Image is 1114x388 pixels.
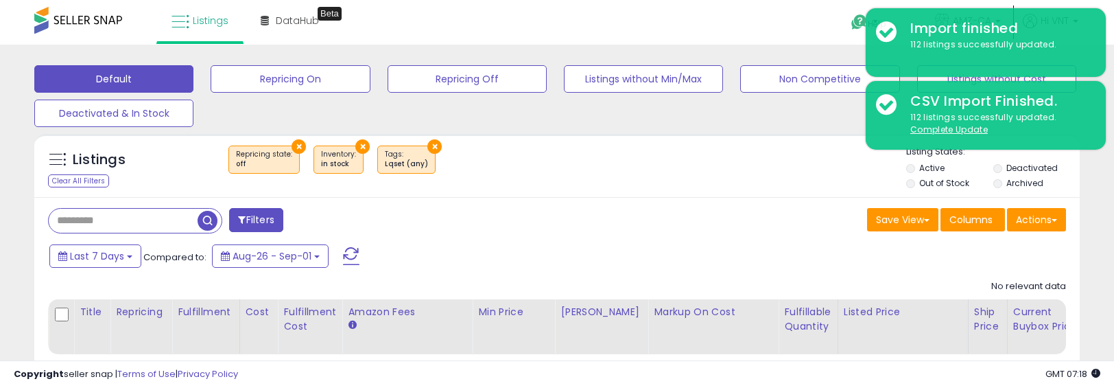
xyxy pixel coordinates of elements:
span: Listings [193,14,228,27]
a: Help [840,3,913,45]
span: Inventory : [321,149,356,170]
div: Import finished [900,19,1095,38]
span: Compared to: [143,251,206,264]
th: The percentage added to the cost of goods (COGS) that forms the calculator for Min & Max prices. [648,299,779,354]
strong: Copyright [14,367,64,380]
label: Archived [1006,177,1043,189]
span: Tags : [385,149,428,170]
h5: Listings [73,150,126,170]
button: Listings without Min/Max [564,65,723,93]
button: Columns [940,208,1005,231]
button: × [355,139,370,154]
label: Active [919,162,945,174]
button: Repricing On [211,65,370,93]
div: in stock [321,159,356,169]
div: seller snap | | [14,368,238,381]
div: Clear All Filters [48,174,109,187]
div: Amazon Fees [348,305,466,319]
span: Columns [949,213,993,227]
button: Aug-26 - Sep-01 [212,244,329,268]
label: Out of Stock [919,177,969,189]
button: Last 7 Days [49,244,141,268]
span: Repricing state : [236,149,292,170]
span: Last 7 Days [70,249,124,263]
div: Fulfillment Cost [283,305,336,334]
button: Repricing Off [388,65,547,93]
button: Filters [229,208,283,232]
span: DataHub [276,14,319,27]
div: CSV Import Finished. [900,91,1095,111]
button: Listings without Cost [917,65,1076,93]
button: Deactivated & In Stock [34,100,193,127]
label: Deactivated [1006,162,1058,174]
div: Listed Price [844,305,962,319]
div: Min Price [478,305,549,319]
div: Lqset (any) [385,159,428,169]
small: Amazon Fees. [348,319,356,332]
u: Complete Update [910,124,988,135]
div: Title [80,305,104,319]
button: Default [34,65,193,93]
div: Cost [246,305,272,319]
a: Terms of Use [117,367,176,380]
div: Current Buybox Price [1013,305,1084,334]
div: Ship Price [974,305,1002,334]
div: 112 listings successfully updated. [900,38,1095,52]
span: Aug-26 - Sep-01 [233,249,311,263]
div: [PERSON_NAME] [560,305,642,319]
div: 112 listings successfully updated. [900,111,1095,137]
div: Tooltip anchor [318,7,342,21]
div: off [236,159,292,169]
p: Listing States: [906,146,1080,159]
button: Actions [1007,208,1066,231]
button: Non Competitive [740,65,899,93]
button: × [292,139,306,154]
div: Fulfillable Quantity [784,305,831,334]
button: Save View [867,208,938,231]
div: Markup on Cost [654,305,772,319]
div: Fulfillment [178,305,233,319]
span: 2025-09-9 07:18 GMT [1045,367,1100,380]
i: Get Help [851,14,868,31]
div: Repricing [116,305,166,319]
button: × [427,139,442,154]
a: Privacy Policy [178,367,238,380]
div: No relevant data [991,280,1066,293]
